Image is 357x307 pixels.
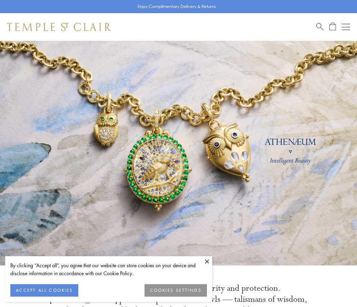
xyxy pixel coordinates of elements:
[329,22,336,31] a: Open Shopping Bag
[10,261,207,277] div: By clicking “Accept all”, you agree that our website can store cookies on your device and disclos...
[10,284,78,297] button: ACCEPT ALL COOKIES
[138,3,216,10] p: Enjoy Complimentary Delivery & Returns
[342,23,350,31] button: Open navigation
[145,284,207,297] button: COOKIES SETTINGS
[7,23,111,31] img: Temple St. Clair
[316,22,324,31] a: Search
